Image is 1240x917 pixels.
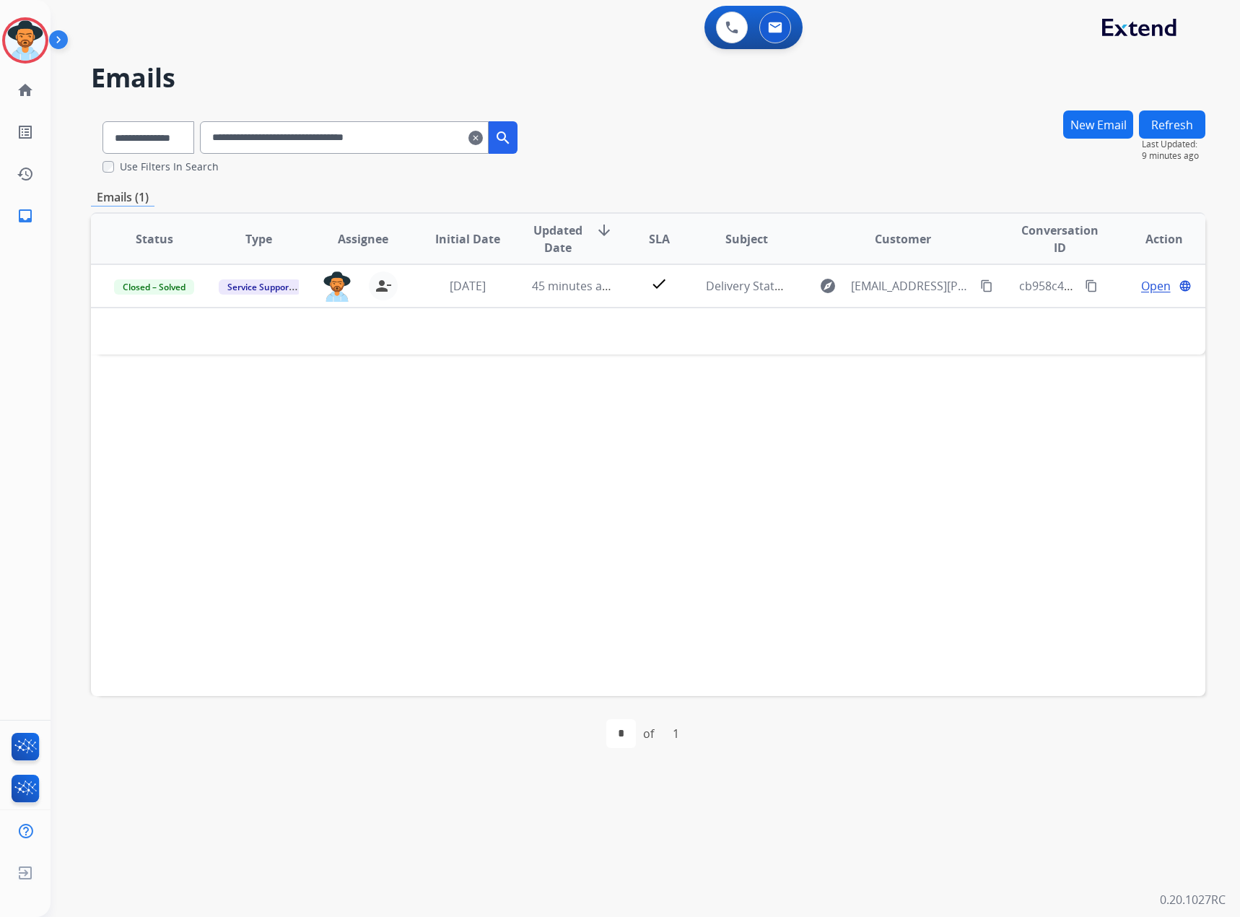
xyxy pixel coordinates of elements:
mat-icon: content_copy [980,279,993,292]
span: Last Updated: [1142,139,1205,150]
span: Status [136,230,173,248]
mat-icon: inbox [17,207,34,225]
span: 9 minutes ago [1142,150,1205,162]
mat-icon: person_remove [375,277,392,295]
mat-icon: arrow_downward [595,222,613,239]
span: SLA [649,230,670,248]
span: Customer [875,230,931,248]
label: Use Filters In Search [120,160,219,174]
span: 45 minutes ago [532,278,616,294]
mat-icon: list_alt [17,123,34,141]
span: Updated Date [532,222,584,256]
button: New Email [1063,110,1133,139]
th: Action [1101,214,1205,264]
span: Initial Date [435,230,500,248]
mat-icon: language [1179,279,1192,292]
mat-icon: history [17,165,34,183]
span: Service Support [219,279,301,295]
mat-icon: explore [819,277,837,295]
mat-icon: search [494,129,512,147]
mat-icon: content_copy [1085,279,1098,292]
div: of [643,725,654,742]
mat-icon: home [17,82,34,99]
h2: Emails [91,64,1205,92]
mat-icon: clear [468,129,483,147]
span: [DATE] [450,278,486,294]
span: Conversation ID [1019,222,1100,256]
mat-icon: check [650,275,668,292]
p: 0.20.1027RC [1160,891,1226,908]
span: [EMAIL_ADDRESS][PERSON_NAME][DOMAIN_NAME] [851,277,973,295]
span: cb958c42-0131-48ce-8e10-3b9afcbbde47 [1019,278,1239,294]
span: Type [245,230,272,248]
span: Subject [725,230,768,248]
span: Open [1141,277,1171,295]
span: Closed – Solved [114,279,194,295]
p: Emails (1) [91,188,154,207]
img: agent-avatar [323,271,352,302]
img: avatar [5,20,45,61]
span: Delivery Status Notification (Failure) [706,278,901,294]
div: 1 [661,719,691,748]
span: Assignee [338,230,388,248]
button: Refresh [1139,110,1205,139]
